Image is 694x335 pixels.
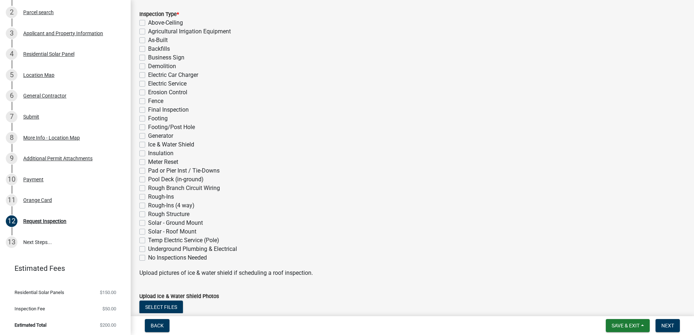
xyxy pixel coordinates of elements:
[148,140,194,149] label: Ice & Water Shield
[148,45,170,53] label: Backfills
[148,193,174,201] label: Rough-Ins
[23,93,66,98] div: General Contractor
[23,198,52,203] div: Orange Card
[148,158,178,166] label: Meter Reset
[148,175,204,184] label: Pool Deck (in-ground)
[606,319,650,332] button: Save & Exit
[148,36,168,45] label: As-Built
[139,294,219,299] label: Upload Ice & Water Shield Photos
[23,51,74,57] div: Residential Solar Panel
[100,323,116,327] span: $200.00
[148,62,176,71] label: Demolition
[148,53,184,62] label: Business Sign
[148,184,220,193] label: Rough Branch Circuit Wiring
[23,135,80,140] div: More Info - Location Map
[6,215,17,227] div: 12
[6,90,17,102] div: 6
[661,323,674,328] span: Next
[6,28,17,39] div: 3
[148,201,195,210] label: Rough-Ins (4 way)
[15,290,64,295] span: Residential Solar Panels
[148,227,196,236] label: Solar - Roof Mount
[148,88,187,97] label: Erosion Control
[23,114,39,119] div: Submit
[148,114,168,123] label: Footing
[148,27,231,36] label: Agricultural Irrigation Equipment
[612,323,640,328] span: Save & Exit
[6,69,17,81] div: 5
[6,194,17,206] div: 11
[23,10,54,15] div: Parcel search
[139,12,179,17] label: Inspection Type
[6,174,17,185] div: 10
[139,269,685,277] p: Upload pictures of ice & water shield if scheduling a roof inspection.
[139,301,183,314] button: Select files
[15,306,45,311] span: Inspection Fee
[102,306,116,311] span: $50.00
[23,73,54,78] div: Location Map
[6,261,119,276] a: Estimated Fees
[145,319,170,332] button: Back
[148,18,183,27] label: Above-Ceiling
[148,253,207,262] label: No Inspections Needed
[656,319,680,332] button: Next
[6,153,17,164] div: 9
[148,219,203,227] label: Solar - Ground Mount
[148,236,219,245] label: Temp Electric Service (Pole)
[6,132,17,144] div: 8
[23,156,93,161] div: Additional Permit Attachments
[151,323,164,328] span: Back
[6,48,17,60] div: 4
[148,132,173,140] label: Generator
[15,323,46,327] span: Estimated Total
[148,71,198,79] label: Electric Car Charger
[6,111,17,123] div: 7
[23,219,66,224] div: Request Inspection
[148,245,237,253] label: Underground Plumbing & Electrical
[23,177,44,182] div: Payment
[148,106,189,114] label: Final Inspection
[148,123,195,132] label: Footing/Post Hole
[148,166,220,175] label: Pad or Pier Inst / Tie-Downs
[148,149,173,158] label: Insulation
[148,210,189,219] label: Rough Structure
[100,290,116,295] span: $150.00
[148,79,187,88] label: Electric Service
[6,236,17,248] div: 13
[6,7,17,18] div: 2
[23,31,103,36] div: Applicant and Property Information
[148,97,163,106] label: Fence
